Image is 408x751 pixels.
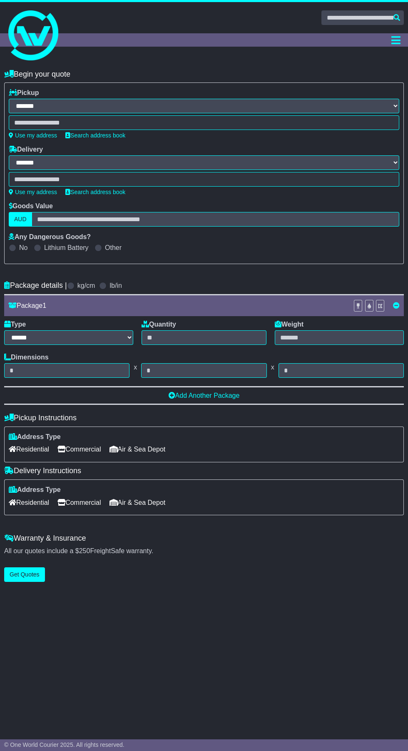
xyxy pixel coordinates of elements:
[4,320,26,328] label: Type
[9,233,91,241] label: Any Dangerous Goods?
[4,70,404,79] h4: Begin your quote
[9,433,61,441] label: Address Type
[129,363,141,371] span: x
[109,443,166,456] span: Air & Sea Depot
[109,282,122,289] label: lb/in
[4,567,45,582] button: Get Quotes
[393,302,400,309] a: Remove this item
[9,486,61,494] label: Address Type
[4,467,404,475] h4: Delivery Instructions
[44,244,89,252] label: Lithium Battery
[65,189,125,195] a: Search address book
[4,302,349,309] div: Package
[267,363,279,371] span: x
[9,212,32,227] label: AUD
[9,496,49,509] span: Residential
[19,244,27,252] label: No
[9,132,57,139] a: Use my address
[4,547,404,555] div: All our quotes include a $ FreightSafe warranty.
[77,282,95,289] label: kg/cm
[105,244,122,252] label: Other
[9,189,57,195] a: Use my address
[109,496,166,509] span: Air & Sea Depot
[9,89,39,97] label: Pickup
[4,741,124,748] span: © One World Courier 2025. All rights reserved.
[79,547,90,554] span: 250
[65,132,125,139] a: Search address book
[4,534,404,543] h4: Warranty & Insurance
[4,353,49,361] label: Dimensions
[388,33,404,47] button: Toggle navigation
[9,443,49,456] span: Residential
[142,320,176,328] label: Quantity
[57,496,101,509] span: Commercial
[42,302,46,309] span: 1
[169,392,240,399] a: Add Another Package
[57,443,101,456] span: Commercial
[4,414,404,422] h4: Pickup Instructions
[9,145,43,153] label: Delivery
[275,320,304,328] label: Weight
[9,202,53,210] label: Goods Value
[4,281,67,290] h4: Package details |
